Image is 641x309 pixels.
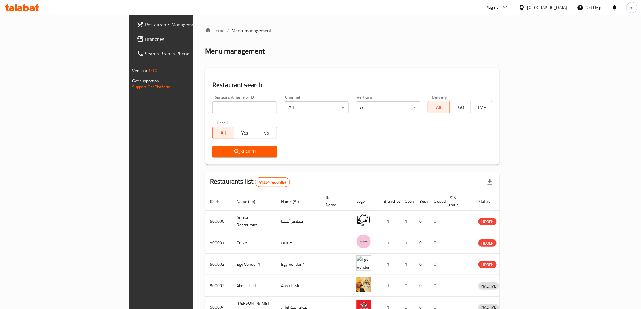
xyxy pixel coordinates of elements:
span: Search Branch Phone [145,50,231,57]
div: Plugins [485,4,499,11]
span: HIDDEN [478,261,497,268]
div: HIDDEN [478,218,497,225]
th: Busy [414,192,429,211]
span: HIDDEN [478,218,497,225]
button: TGO [449,101,471,113]
img: Egy Vendor 1 [356,255,371,271]
span: m [630,4,634,11]
button: All [212,127,234,139]
td: 0 [429,232,443,254]
span: HIDDEN [478,240,497,247]
span: Branches [145,35,231,43]
button: Search [212,146,277,157]
span: Get support on: [132,77,160,85]
div: All [356,101,420,113]
td: 1 [379,275,400,297]
td: 0 [429,211,443,232]
a: Restaurants Management [132,17,236,32]
label: Delivery [432,95,447,99]
img: Abou El sid [356,277,371,292]
td: 0 [400,275,414,297]
span: Ref. Name [326,194,344,209]
td: Abou El sid [276,275,321,297]
div: [GEOGRAPHIC_DATA] [527,4,567,11]
span: POS group [448,194,466,209]
span: ID [210,198,221,205]
a: Search Branch Phone [132,46,236,61]
button: All [428,101,450,113]
span: Restaurants Management [145,21,231,28]
div: All [284,101,349,113]
td: 1 [379,211,400,232]
span: 1.0.0 [148,67,158,74]
div: Export file [483,175,497,189]
span: No [258,129,274,137]
span: TGO [452,103,469,112]
td: Egy Vendor 1 [276,254,321,275]
a: Branches [132,32,236,46]
span: All [430,103,447,112]
th: Branches [379,192,400,211]
td: 1 [400,232,414,254]
span: Name (Ar) [281,198,307,205]
td: 0 [414,211,429,232]
span: TMP [473,103,490,112]
img: Antika Restaurant [356,212,371,228]
div: HIDDEN [478,261,497,268]
span: 41334 record(s) [255,179,290,185]
td: Antika Restaurant [232,211,276,232]
span: INACTIVE [478,283,499,290]
td: مطعم أنتيكا [276,211,321,232]
span: Name (En) [237,198,263,205]
button: Yes [234,127,256,139]
td: Egy Vendor 1 [232,254,276,275]
span: Version: [132,67,147,74]
button: No [255,127,277,139]
th: Closed [429,192,443,211]
input: Search for restaurant name or ID.. [212,101,277,113]
img: Crave [356,234,371,249]
span: Search [217,148,272,156]
td: 1 [379,254,400,275]
td: 0 [429,254,443,275]
td: 0 [414,232,429,254]
span: Status [478,198,498,205]
th: Open [400,192,414,211]
td: 1 [400,254,414,275]
button: TMP [471,101,493,113]
th: Logo [351,192,379,211]
td: 0 [429,275,443,297]
span: Yes [237,129,253,137]
td: 0 [414,275,429,297]
td: 1 [400,211,414,232]
td: Crave [232,232,276,254]
span: Menu management [231,27,272,34]
nav: breadcrumb [205,27,500,34]
span: All [215,129,232,137]
td: 0 [414,254,429,275]
h2: Restaurant search [212,81,492,90]
td: Abou El sid [232,275,276,297]
label: Upsell [217,121,228,125]
div: Total records count [255,177,290,187]
td: 1 [379,232,400,254]
td: كرييف [276,232,321,254]
h2: Restaurants list [210,177,290,187]
a: Support.OpsPlatform [132,83,171,91]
